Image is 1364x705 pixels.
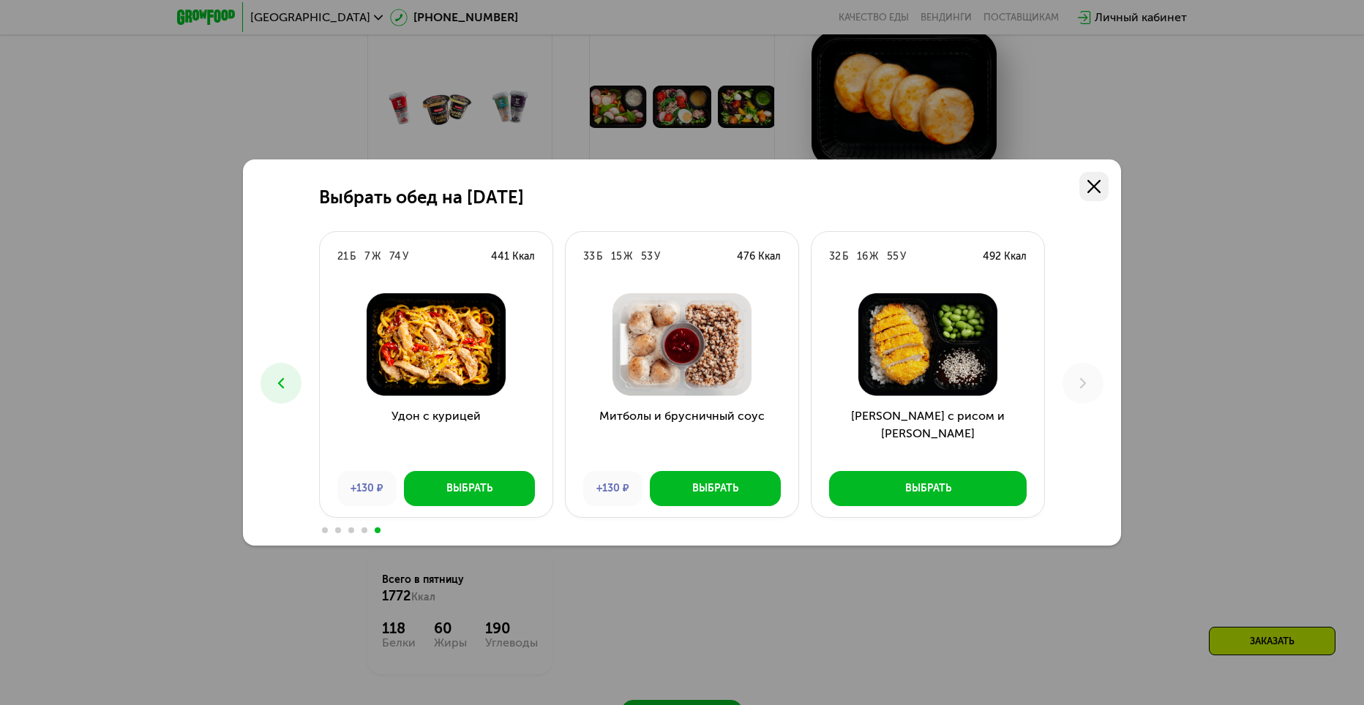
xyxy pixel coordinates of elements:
[566,407,798,460] h3: Митболы и брусничный соус
[491,249,535,264] div: 441 Ккал
[812,407,1044,460] h3: [PERSON_NAME] с рисом и [PERSON_NAME]
[692,481,738,496] div: Выбрать
[869,249,878,264] div: Ж
[320,407,552,460] h3: Удон с курицей
[364,249,370,264] div: 7
[319,187,524,208] h2: Выбрать обед на [DATE]
[842,249,848,264] div: Б
[583,249,595,264] div: 33
[350,249,356,264] div: Б
[829,471,1027,506] button: Выбрать
[737,249,781,264] div: 476 Ккал
[983,249,1027,264] div: 492 Ккал
[857,249,868,264] div: 16
[577,293,787,396] img: Митболы и брусничный соус
[331,293,541,396] img: Удон с курицей
[623,249,632,264] div: Ж
[900,249,906,264] div: У
[446,481,492,496] div: Выбрать
[887,249,899,264] div: 55
[404,471,535,506] button: Выбрать
[402,249,408,264] div: У
[905,481,951,496] div: Выбрать
[650,471,781,506] button: Выбрать
[372,249,381,264] div: Ж
[611,249,622,264] div: 15
[596,249,602,264] div: Б
[337,471,397,506] div: +130 ₽
[641,249,653,264] div: 53
[654,249,660,264] div: У
[389,249,401,264] div: 74
[829,249,841,264] div: 32
[337,249,348,264] div: 21
[583,471,642,506] div: +130 ₽
[823,293,1033,396] img: Кацудон с рисом и эдамаме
